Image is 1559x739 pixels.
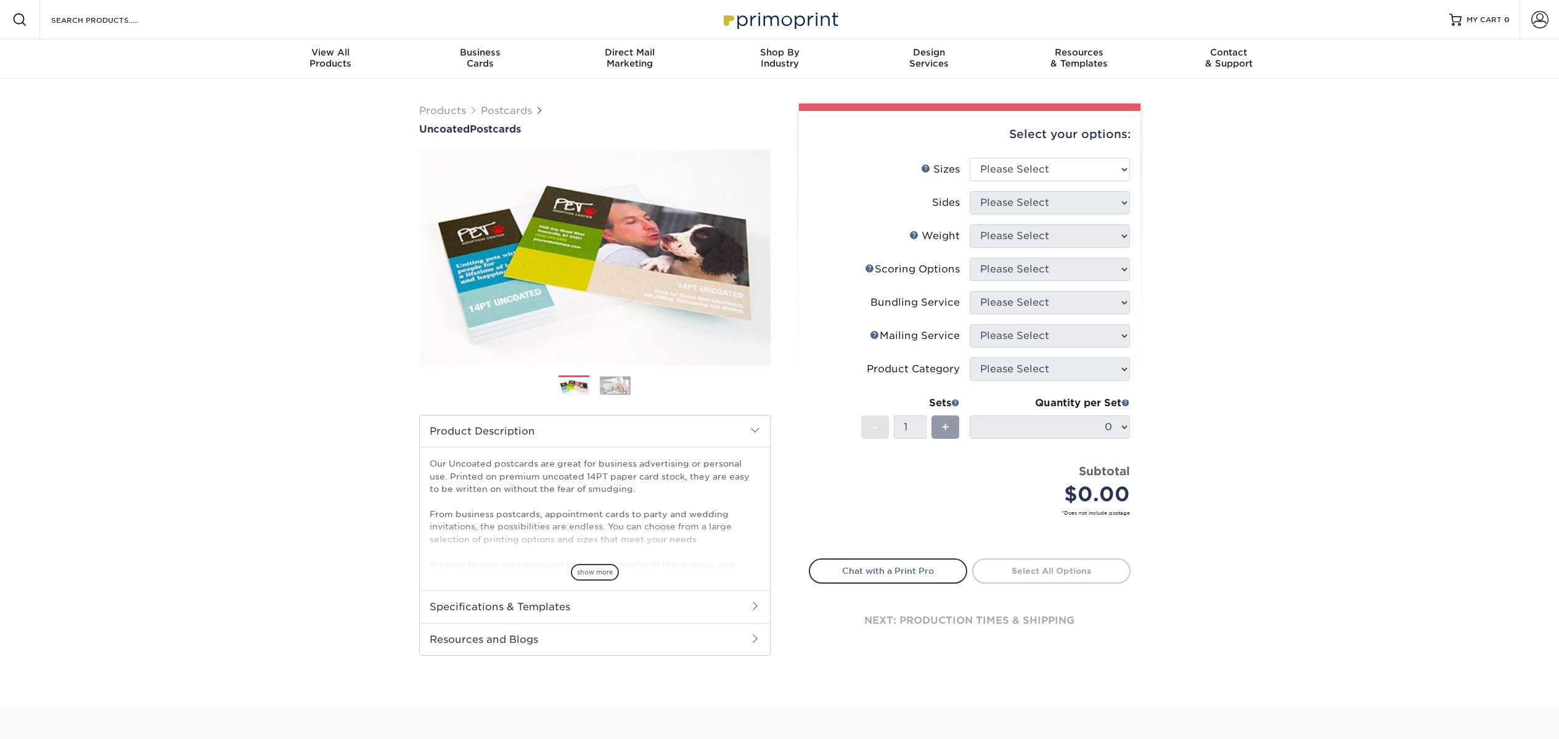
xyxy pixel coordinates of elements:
a: Contact& Support [1154,39,1304,79]
span: Shop By [705,47,854,58]
span: Contact [1154,47,1304,58]
img: Postcards 01 [559,376,589,398]
span: MY CART [1467,15,1502,25]
a: Select All Options [972,558,1131,583]
a: DesignServices [854,39,1004,79]
h1: Postcards [419,123,771,135]
img: Uncoated 01 [419,136,771,379]
a: Postcards [481,105,532,116]
div: Select your options: [809,111,1131,158]
div: Marketing [555,47,705,69]
a: BusinessCards [405,39,555,79]
span: Business [405,47,555,58]
a: Direct MailMarketing [555,39,705,79]
span: + [941,418,949,436]
p: Our Uncoated postcards are great for business advertising or personal use. Printed on premium unc... [430,457,760,583]
div: Sizes [921,162,960,177]
a: Products [419,105,466,116]
div: & Templates [1004,47,1154,69]
a: Chat with a Print Pro [809,558,967,583]
input: SEARCH PRODUCTS..... [50,12,170,27]
h2: Product Description [420,415,770,447]
div: Products [256,47,406,69]
span: show more [571,564,619,581]
div: next: production times & shipping [809,584,1131,658]
a: Shop ByIndustry [705,39,854,79]
img: Postcards 02 [600,376,631,395]
div: Services [854,47,1004,69]
div: Product Category [867,362,960,377]
span: Uncoated [419,123,470,135]
div: Cards [405,47,555,69]
a: View AllProducts [256,39,406,79]
span: - [872,418,878,436]
span: Design [854,47,1004,58]
strong: Subtotal [1079,464,1130,478]
span: 0 [1504,15,1510,24]
span: Resources [1004,47,1154,58]
a: Resources& Templates [1004,39,1154,79]
div: Sets [861,396,960,410]
a: UncoatedPostcards [419,123,771,135]
img: Primoprint [718,6,841,33]
h2: Specifications & Templates [420,590,770,623]
div: Mailing Service [870,329,960,343]
div: Weight [909,229,960,243]
div: Scoring Options [865,262,960,277]
span: Direct Mail [555,47,705,58]
small: *Does not include postage [819,509,1130,516]
div: Sides [932,195,960,210]
span: View All [256,47,406,58]
div: Bundling Service [870,295,960,310]
div: Quantity per Set [970,396,1130,410]
div: $0.00 [979,480,1130,509]
div: & Support [1154,47,1304,69]
h2: Resources and Blogs [420,623,770,655]
div: Industry [705,47,854,69]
